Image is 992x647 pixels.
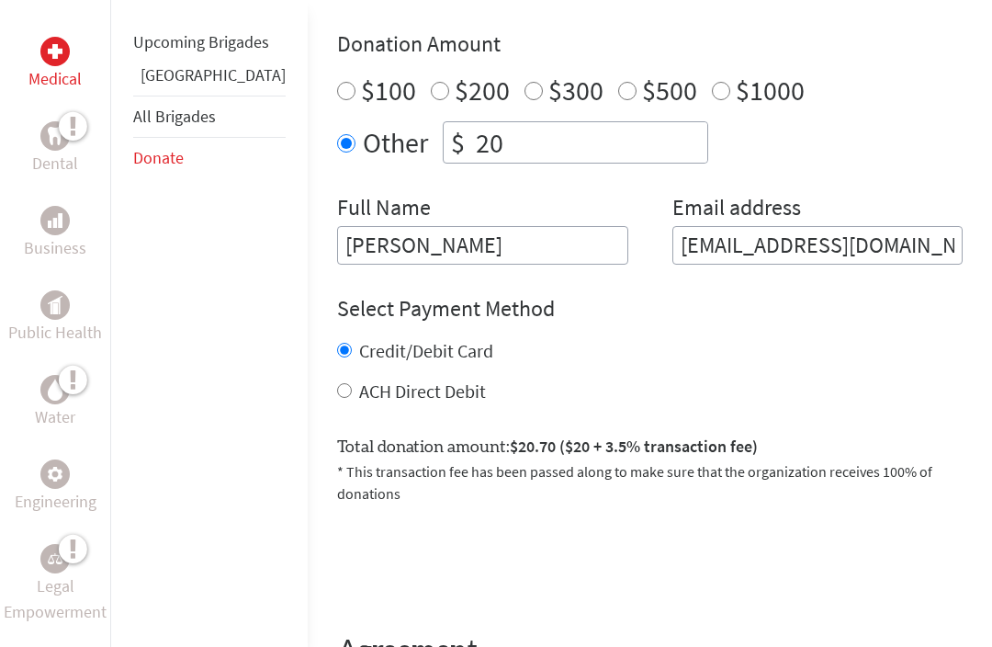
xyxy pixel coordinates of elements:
a: All Brigades [133,106,216,127]
p: Dental [32,151,78,176]
a: BusinessBusiness [24,206,86,261]
label: $1000 [736,73,805,108]
a: Legal EmpowermentLegal Empowerment [4,544,107,625]
span: $20.70 ($20 + 3.5% transaction fee) [510,436,758,457]
li: Donate [133,138,286,178]
img: Engineering [48,467,62,482]
div: Engineering [40,460,70,489]
img: Dental [48,127,62,144]
label: $500 [642,73,697,108]
div: Public Health [40,290,70,320]
div: Legal Empowerment [40,544,70,573]
img: Legal Empowerment [48,553,62,564]
p: Public Health [8,320,102,346]
img: Water [48,379,62,400]
label: Credit/Debit Card [359,339,493,362]
label: ACH Direct Debit [359,380,486,403]
div: Medical [40,37,70,66]
div: Water [40,375,70,404]
img: Public Health [48,296,62,314]
div: $ [444,122,472,163]
li: Upcoming Brigades [133,22,286,62]
img: Business [48,213,62,228]
p: Engineering [15,489,96,515]
a: Donate [133,147,184,168]
input: Enter Amount [472,122,707,163]
div: Business [40,206,70,235]
label: $200 [455,73,510,108]
label: Email address [672,193,801,226]
a: WaterWater [35,375,75,430]
label: Other [363,121,428,164]
h4: Donation Amount [337,29,963,59]
a: Public HealthPublic Health [8,290,102,346]
p: * This transaction fee has been passed along to make sure that the organization receives 100% of ... [337,460,963,505]
label: Full Name [337,193,431,226]
a: DentalDental [32,121,78,176]
div: Dental [40,121,70,151]
a: Upcoming Brigades [133,31,269,52]
a: [GEOGRAPHIC_DATA] [141,64,286,85]
p: Water [35,404,75,430]
p: Medical [28,66,82,92]
a: MedicalMedical [28,37,82,92]
label: Total donation amount: [337,434,758,460]
iframe: reCAPTCHA [337,527,616,598]
p: Legal Empowerment [4,573,107,625]
input: Your Email [672,226,964,265]
label: $300 [548,73,603,108]
h4: Select Payment Method [337,294,963,323]
li: All Brigades [133,96,286,138]
input: Enter Full Name [337,226,628,265]
a: EngineeringEngineering [15,460,96,515]
li: Guatemala [133,62,286,96]
img: Medical [48,44,62,59]
label: $100 [361,73,416,108]
p: Business [24,235,86,261]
